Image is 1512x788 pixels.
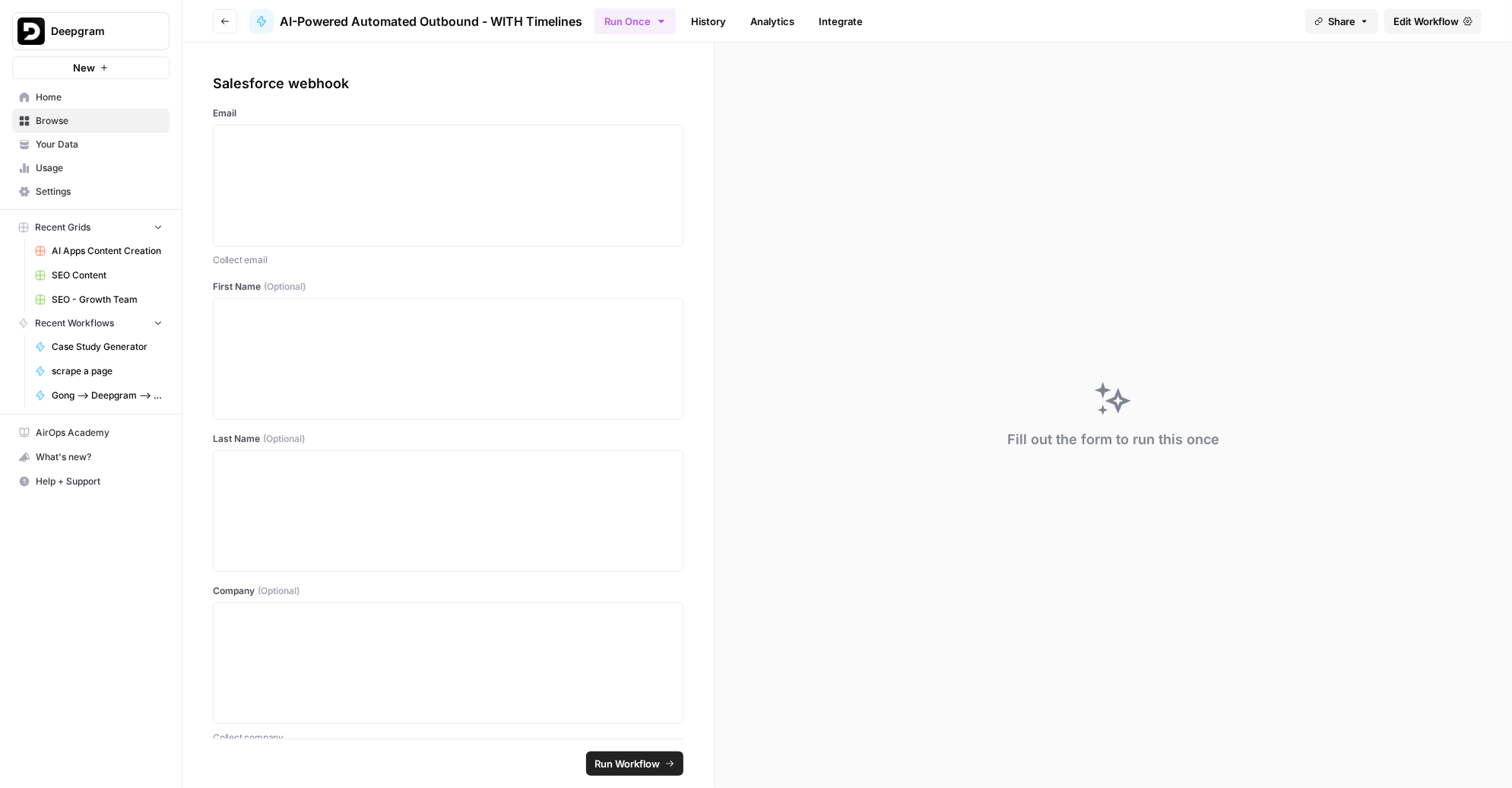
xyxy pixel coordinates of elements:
button: Recent Workflows [12,312,170,335]
span: AI Apps Content Creation [52,244,163,258]
a: Settings [12,180,170,204]
a: Browse [12,109,170,133]
span: Settings [36,185,163,199]
a: Edit Workflow [1384,9,1482,33]
span: New [73,60,95,75]
span: Home [36,91,163,104]
span: Deepgram [51,24,143,39]
label: Company [213,584,683,598]
a: AI Apps Content Creation [28,239,170,263]
button: Workspace: Deepgram [12,12,170,50]
div: What's new? [13,446,169,469]
span: Your Data [36,138,163,151]
a: History [682,9,735,33]
a: scrape a page [28,359,170,383]
span: (Optional) [258,584,300,598]
span: AI-Powered Automated Outbound - WITH Timelines [280,12,582,30]
button: Recent Grids [12,216,170,239]
span: (Optional) [264,280,306,294]
a: SEO - Growth Team [28,288,170,312]
span: Edit Workflow [1393,14,1459,29]
span: Share [1328,14,1355,29]
p: Collect email [213,253,683,268]
a: Integrate [810,9,872,33]
span: Help + Support [36,475,163,488]
a: Gong --> Deepgram --> Openai --> SF subapp [28,383,170,408]
span: SEO - Growth Team [52,293,163,307]
a: AI-Powered Automated Outbound - WITH Timelines [249,9,582,33]
span: AirOps Academy [36,426,163,440]
a: Your Data [12,132,170,157]
span: Usage [36,161,163,175]
span: (Optional) [263,432,305,446]
label: Last Name [213,432,683,446]
button: Run Workflow [586,751,683,776]
span: Run Workflow [595,756,661,771]
span: Recent Workflows [35,316,114,330]
span: Gong --> Deepgram --> Openai --> SF subapp [52,389,163,402]
button: Run Once [594,8,676,34]
button: Share [1305,9,1378,33]
a: AirOps Academy [12,421,170,445]
button: Help + Support [12,469,170,494]
span: SEO Content [52,268,163,282]
div: Fill out the form to run this once [1007,429,1219,450]
a: Usage [12,156,170,180]
span: Browse [36,114,163,128]
a: Analytics [741,9,804,33]
a: Case Study Generator [28,335,170,359]
div: Salesforce webhook [213,73,683,94]
span: Case Study Generator [52,340,163,354]
label: Email [213,106,683,120]
span: Recent Grids [35,221,90,234]
span: scrape a page [52,364,163,378]
img: Deepgram Logo [17,17,45,45]
a: SEO Content [28,263,170,288]
label: First Name [213,280,683,294]
button: New [12,56,170,79]
button: What's new? [12,445,170,469]
a: Home [12,85,170,110]
p: Collect company [213,730,683,745]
